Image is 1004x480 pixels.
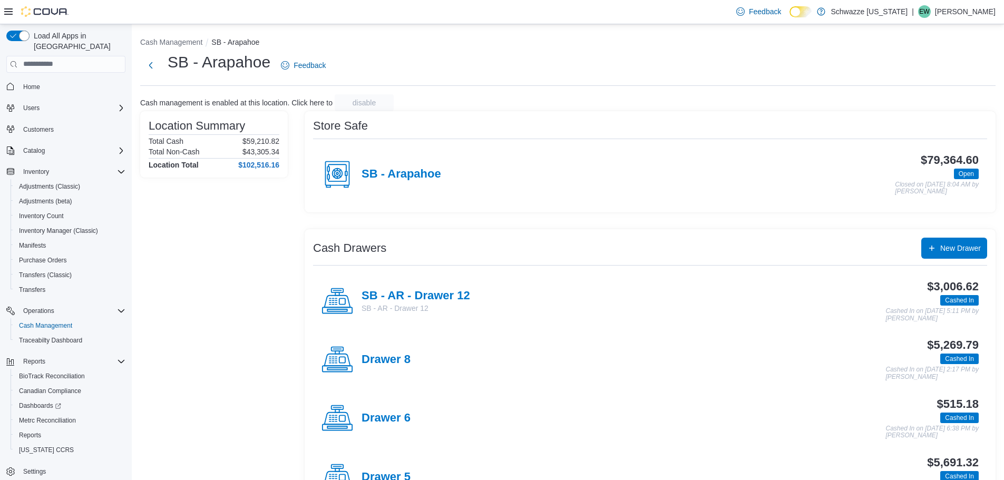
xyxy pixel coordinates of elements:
[927,280,979,293] h3: $3,006.62
[277,55,330,76] a: Feedback
[2,464,130,479] button: Settings
[242,148,279,156] p: $43,305.34
[940,295,979,306] span: Cashed In
[23,83,40,91] span: Home
[11,268,130,282] button: Transfers (Classic)
[294,60,326,71] span: Feedback
[23,146,45,155] span: Catalog
[353,97,376,108] span: disable
[15,180,84,193] a: Adjustments (Classic)
[789,17,790,18] span: Dark Mode
[959,169,974,179] span: Open
[15,399,65,412] a: Dashboards
[2,164,130,179] button: Inventory
[15,239,50,252] a: Manifests
[927,339,979,351] h3: $5,269.79
[895,181,979,195] p: Closed on [DATE] 8:04 AM by [PERSON_NAME]
[15,334,86,347] a: Traceabilty Dashboard
[11,253,130,268] button: Purchase Orders
[335,94,394,111] button: disable
[11,223,130,238] button: Inventory Manager (Classic)
[945,296,974,305] span: Cashed In
[940,413,979,423] span: Cashed In
[885,366,979,380] p: Cashed In on [DATE] 2:17 PM by [PERSON_NAME]
[15,429,45,442] a: Reports
[15,210,68,222] a: Inventory Count
[238,161,279,169] h4: $102,516.16
[19,355,125,368] span: Reports
[140,99,333,107] p: Cash management is enabled at this location. Click here to
[11,413,130,428] button: Metrc Reconciliation
[140,37,996,50] nav: An example of EuiBreadcrumbs
[11,369,130,384] button: BioTrack Reconciliation
[2,79,130,94] button: Home
[19,387,81,395] span: Canadian Compliance
[2,354,130,369] button: Reports
[11,398,130,413] a: Dashboards
[15,283,125,296] span: Transfers
[19,401,61,410] span: Dashboards
[19,165,53,178] button: Inventory
[940,243,981,253] span: New Drawer
[19,123,58,136] a: Customers
[15,269,76,281] a: Transfers (Classic)
[11,384,130,398] button: Canadian Compliance
[15,195,76,208] a: Adjustments (beta)
[940,354,979,364] span: Cashed In
[19,305,125,317] span: Operations
[313,242,386,254] h3: Cash Drawers
[19,81,44,93] a: Home
[23,104,40,112] span: Users
[19,241,46,250] span: Manifests
[19,102,125,114] span: Users
[23,307,54,315] span: Operations
[921,238,987,259] button: New Drawer
[11,428,130,443] button: Reports
[919,5,929,18] span: EW
[211,38,259,46] button: SB - Arapahoe
[19,465,125,478] span: Settings
[19,197,72,205] span: Adjustments (beta)
[140,38,202,46] button: Cash Management
[11,209,130,223] button: Inventory Count
[362,353,411,367] h4: Drawer 8
[19,212,64,220] span: Inventory Count
[313,120,368,132] h3: Store Safe
[15,444,125,456] span: Washington CCRS
[912,5,914,18] p: |
[362,289,470,303] h4: SB - AR - Drawer 12
[15,429,125,442] span: Reports
[954,169,979,179] span: Open
[15,444,78,456] a: [US_STATE] CCRS
[885,308,979,322] p: Cashed In on [DATE] 5:11 PM by [PERSON_NAME]
[19,321,72,330] span: Cash Management
[19,286,45,294] span: Transfers
[23,467,46,476] span: Settings
[918,5,931,18] div: Ehren Wood
[732,1,785,22] a: Feedback
[2,303,130,318] button: Operations
[15,399,125,412] span: Dashboards
[149,148,200,156] h6: Total Non-Cash
[945,354,974,364] span: Cashed In
[19,336,82,345] span: Traceabilty Dashboard
[19,271,72,279] span: Transfers (Classic)
[15,283,50,296] a: Transfers
[15,210,125,222] span: Inventory Count
[362,412,411,425] h4: Drawer 6
[885,425,979,439] p: Cashed In on [DATE] 6:38 PM by [PERSON_NAME]
[2,101,130,115] button: Users
[19,227,98,235] span: Inventory Manager (Classic)
[15,239,125,252] span: Manifests
[19,80,125,93] span: Home
[831,5,908,18] p: Schwazze [US_STATE]
[19,465,50,478] a: Settings
[11,443,130,457] button: [US_STATE] CCRS
[19,355,50,368] button: Reports
[19,446,74,454] span: [US_STATE] CCRS
[15,254,71,267] a: Purchase Orders
[30,31,125,52] span: Load All Apps in [GEOGRAPHIC_DATA]
[23,125,54,134] span: Customers
[11,238,130,253] button: Manifests
[19,372,85,380] span: BioTrack Reconciliation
